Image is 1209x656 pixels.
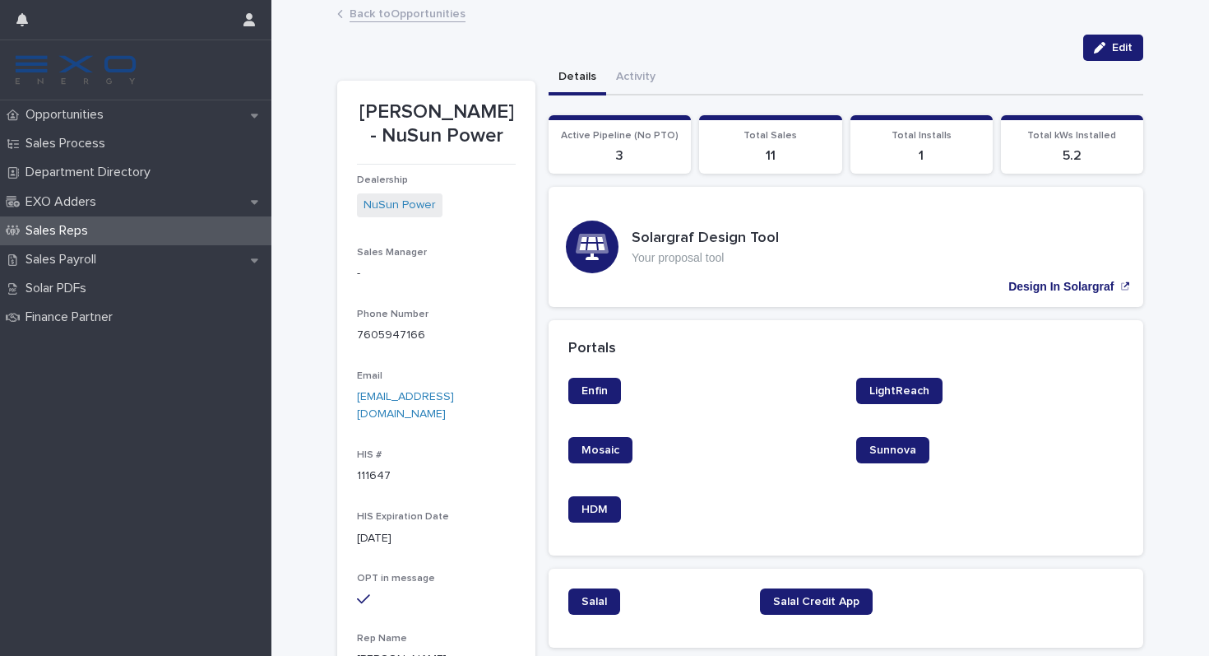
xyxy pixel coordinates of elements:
p: - [357,265,516,282]
span: Sunnova [869,444,916,456]
p: Finance Partner [19,309,126,325]
button: Activity [606,61,665,95]
span: Salal Credit App [773,596,859,607]
a: [EMAIL_ADDRESS][DOMAIN_NAME] [357,391,454,420]
h2: Portals [568,340,616,358]
span: Active Pipeline (No PTO) [561,131,679,141]
p: Sales Process [19,136,118,151]
p: 11 [709,148,831,164]
span: Total Sales [743,131,797,141]
span: HIS # [357,450,382,460]
a: Sunnova [856,437,929,463]
a: Enfin [568,378,621,404]
p: 5.2 [1011,148,1133,164]
img: FKS5r6ZBThi8E5hshIGi [13,54,138,86]
a: Salal [568,589,620,615]
span: Sales Manager [357,248,427,258]
span: Total kWs Installed [1027,131,1116,141]
p: 1 [860,148,983,164]
a: Back toOpportunities [350,3,466,22]
span: Total Installs [892,131,952,141]
a: LightReach [856,378,943,404]
p: [PERSON_NAME] - NuSun Power [357,100,516,148]
span: LightReach [869,385,929,397]
a: Mosaic [568,437,632,463]
p: [DATE] [357,530,516,547]
button: Edit [1083,35,1143,61]
a: NuSun Power [364,197,436,214]
a: 7605947166 [357,329,425,341]
h3: Solargraf Design Tool [632,230,779,248]
button: Details [549,61,606,95]
span: Salal [581,596,607,607]
span: OPT in message [357,574,435,584]
p: Your proposal tool [632,251,779,265]
span: HDM [581,504,608,515]
p: Design In Solargraf [1008,280,1114,294]
p: 3 [558,148,681,164]
span: Dealership [357,175,408,185]
span: HIS Expiration Date [357,512,449,522]
p: Sales Payroll [19,252,109,268]
a: Salal Credit App [760,589,873,615]
p: EXO Adders [19,194,109,210]
p: Department Directory [19,165,164,180]
span: Enfin [581,385,608,397]
span: Rep Name [357,634,407,644]
span: Mosaic [581,444,619,456]
span: Email [357,371,382,381]
p: Sales Reps [19,223,101,239]
p: 111647 [357,468,516,485]
p: Opportunities [19,107,117,123]
a: HDM [568,496,621,523]
span: Edit [1112,42,1133,54]
span: Phone Number [357,309,428,319]
a: Design In Solargraf [549,187,1143,307]
p: Solar PDFs [19,281,100,296]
